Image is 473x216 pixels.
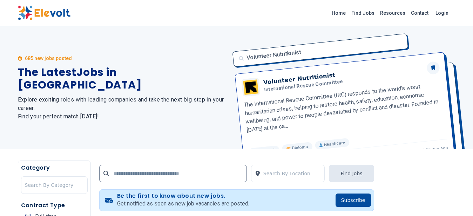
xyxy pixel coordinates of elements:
button: Subscribe [336,194,371,207]
h4: Be the first to know about new jobs. [117,192,249,199]
h5: Category [21,164,88,172]
button: Find Jobs [329,165,374,182]
p: Get notified as soon as new job vacancies are posted. [117,199,249,208]
h5: Contract Type [21,201,88,210]
a: Home [329,7,349,19]
h2: Explore exciting roles with leading companies and take the next big step in your career. Find you... [18,96,228,121]
iframe: Chat Widget [438,182,473,216]
a: Find Jobs [349,7,377,19]
a: Login [431,6,453,20]
p: 685 new jobs posted [25,55,72,62]
a: Resources [377,7,408,19]
h1: The Latest Jobs in [GEOGRAPHIC_DATA] [18,66,228,91]
a: Contact [408,7,431,19]
img: Elevolt [18,6,70,20]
